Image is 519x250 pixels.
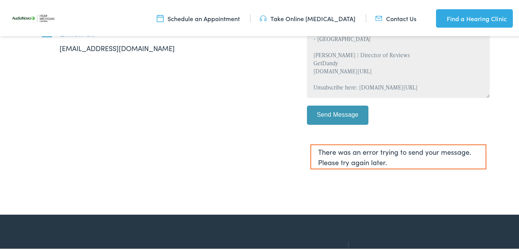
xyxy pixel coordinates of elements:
[375,13,382,21] img: utility icon
[307,104,368,123] input: Send Message
[436,8,513,26] a: Find a Hearing Clinic
[260,13,267,21] img: utility icon
[310,143,486,168] div: There was an error trying to send your message. Please try again later.
[157,13,164,21] img: utility icon
[260,13,355,21] a: Take Online [MEDICAL_DATA]
[60,26,198,37] h3: Email us
[157,13,240,21] a: Schedule an Appointment
[436,12,443,22] img: utility icon
[375,13,416,21] a: Contact Us
[60,42,175,51] a: [EMAIL_ADDRESS][DOMAIN_NAME]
